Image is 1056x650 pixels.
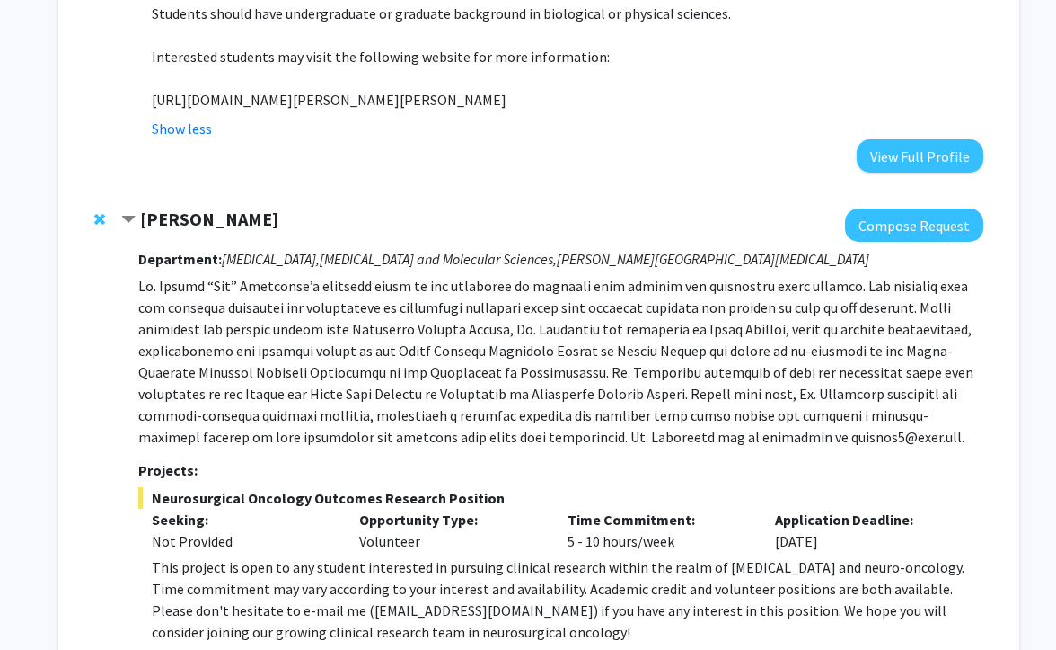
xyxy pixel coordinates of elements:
iframe: Chat [13,569,76,637]
p: Application Deadline: [775,509,956,530]
div: Volunteer [346,509,554,552]
button: View Full Profile [857,139,983,173]
span: Contract Raj Mukherjee Bookmark [121,213,136,227]
div: This project is open to any student interested in pursuing clinical research within the realm of ... [152,557,983,643]
i: [MEDICAL_DATA] and Molecular Sciences, [320,250,557,268]
p: [URL][DOMAIN_NAME][PERSON_NAME][PERSON_NAME] [152,89,983,111]
div: 5 - 10 hours/week [554,509,762,552]
button: Show less [152,118,212,139]
span: Remove Raj Mukherjee from bookmarks [94,212,105,227]
p: Students should have undergraduate or graduate background in biological or physical sciences. [152,3,983,24]
i: [MEDICAL_DATA], [222,250,320,268]
strong: Department: [138,250,222,268]
div: [DATE] [761,509,970,552]
strong: Projects: [138,461,198,479]
span: Neurosurgical Oncology Outcomes Research Position [138,487,983,509]
p: Interested students may visit the following website for more information: [152,46,983,67]
p: Seeking: [152,509,333,530]
p: Opportunity Type: [359,509,541,530]
button: Compose Request to Raj Mukherjee [845,209,983,242]
strong: [PERSON_NAME] [140,208,278,230]
i: [PERSON_NAME][GEOGRAPHIC_DATA][MEDICAL_DATA] [557,250,869,268]
p: Lo. Ipsumd “Sit” Ametconse’a elitsedd eiusm te inc utlaboree do magnaali enim adminim ven quisnos... [138,275,983,448]
div: Not Provided [152,530,333,552]
p: Time Commitment: [568,509,749,530]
